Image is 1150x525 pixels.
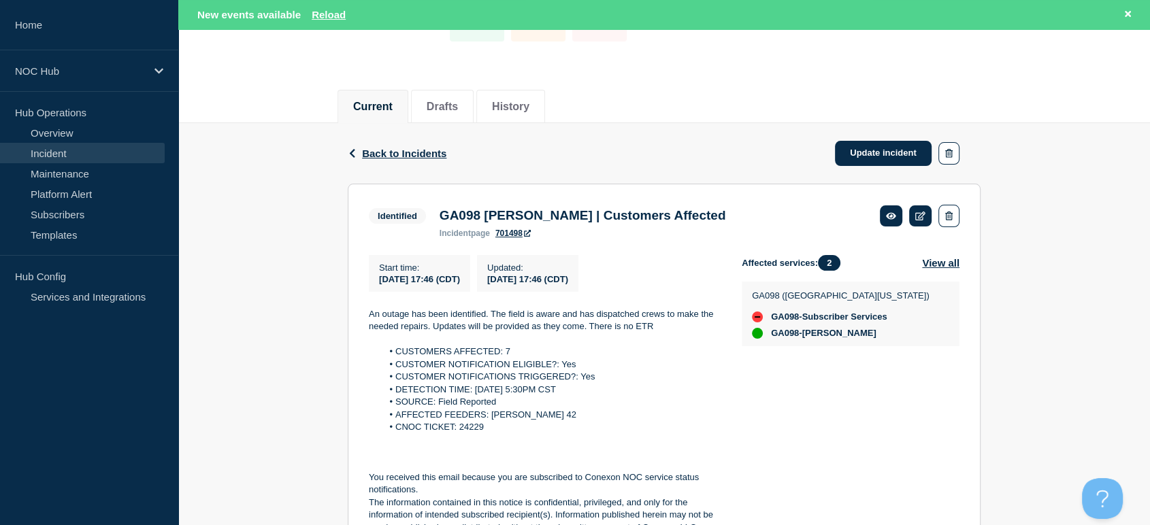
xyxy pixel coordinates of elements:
[379,274,460,284] span: [DATE] 17:46 (CDT)
[382,421,721,433] li: CNOC TICKET: 24229
[382,409,721,421] li: AFFECTED FEEDERS: [PERSON_NAME] 42
[835,141,932,166] a: Update incident
[369,308,720,333] p: An outage has been identified. The field is aware and has dispatched crews to make the needed rep...
[348,148,446,159] button: Back to Incidents
[922,255,959,271] button: View all
[379,262,460,273] p: Start time :
[752,311,763,322] div: down
[752,290,930,301] p: GA098 ([GEOGRAPHIC_DATA][US_STATE])
[1082,478,1123,519] iframe: Help Scout Beacon - Open
[440,228,471,238] span: incident
[752,328,763,339] div: up
[382,371,721,383] li: CUSTOMER NOTIFICATIONS TRIGGERED?: Yes
[382,384,721,396] li: DETECTION TIME: [DATE] 5:30PM CST
[487,273,568,284] div: [DATE] 17:46 (CDT)
[771,328,876,339] span: GA098-[PERSON_NAME]
[353,101,393,113] button: Current
[382,345,721,358] li: CUSTOMERS AFFECTED: 7
[771,311,887,322] span: GA098-Subscriber Services
[427,101,458,113] button: Drafts
[492,101,529,113] button: History
[382,396,721,408] li: SOURCE: Field Reported
[495,228,531,238] a: 701498
[487,262,568,273] p: Updated :
[382,358,721,371] li: CUSTOMER NOTIFICATION ELIGIBLE?: Yes
[818,255,840,271] span: 2
[197,9,301,20] span: New events available
[742,255,847,271] span: Affected services:
[312,9,346,20] button: Reload
[362,148,446,159] span: Back to Incidents
[15,65,146,77] p: NOC Hub
[440,228,490,238] p: page
[369,471,720,496] p: You received this email because you are subscribed to Conexon NOC service status notifications.
[440,208,726,223] h3: GA098 [PERSON_NAME] | Customers Affected
[369,208,426,224] span: Identified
